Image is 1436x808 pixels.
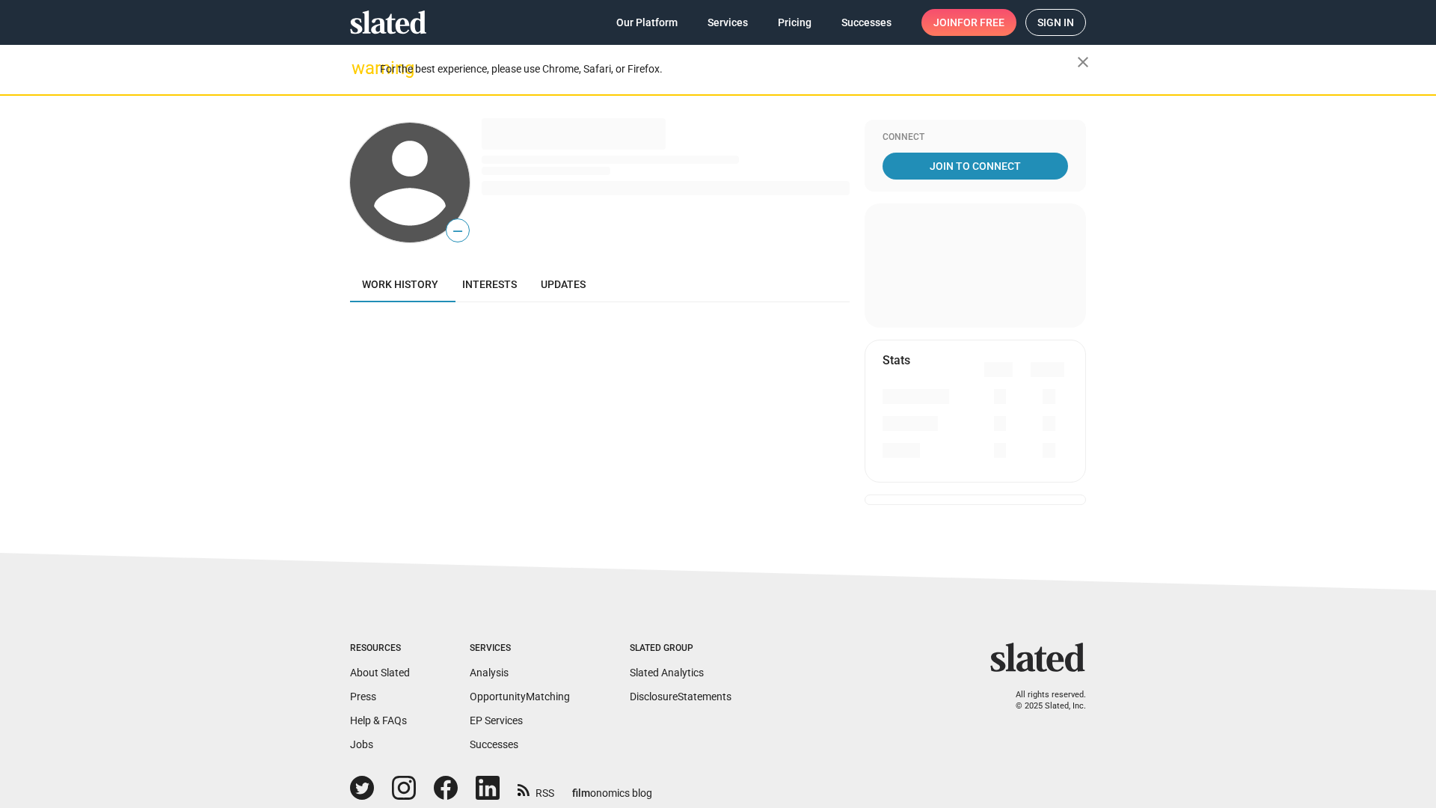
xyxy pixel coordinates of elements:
a: Sign in [1025,9,1086,36]
div: Services [470,643,570,655]
span: for free [957,9,1004,36]
a: Help & FAQs [350,714,407,726]
a: Press [350,691,376,703]
span: Work history [362,278,438,290]
span: Our Platform [616,9,678,36]
a: filmonomics blog [572,774,652,801]
a: EP Services [470,714,523,726]
div: Connect [883,132,1068,144]
mat-icon: close [1074,53,1092,71]
a: Analysis [470,667,509,679]
a: Pricing [766,9,823,36]
span: Pricing [778,9,811,36]
a: Jobs [350,738,373,750]
a: Work history [350,266,450,302]
mat-icon: warning [352,59,369,77]
a: DisclosureStatements [630,691,731,703]
a: OpportunityMatching [470,691,570,703]
div: Resources [350,643,410,655]
span: — [447,221,469,241]
span: Join To Connect [886,153,1065,180]
a: Join To Connect [883,153,1068,180]
div: For the best experience, please use Chrome, Safari, or Firefox. [380,59,1077,79]
a: About Slated [350,667,410,679]
span: Updates [541,278,586,290]
p: All rights reserved. © 2025 Slated, Inc. [1000,690,1086,711]
a: Slated Analytics [630,667,704,679]
div: Slated Group [630,643,731,655]
a: Interests [450,266,529,302]
mat-card-title: Stats [883,352,910,368]
a: Our Platform [604,9,690,36]
a: Successes [829,9,903,36]
span: Sign in [1037,10,1074,35]
span: Successes [841,9,892,36]
a: Successes [470,738,518,750]
span: Services [708,9,748,36]
a: Joinfor free [921,9,1016,36]
span: Interests [462,278,517,290]
a: Updates [529,266,598,302]
span: Join [933,9,1004,36]
a: RSS [518,777,554,801]
span: film [572,787,590,799]
a: Services [696,9,760,36]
